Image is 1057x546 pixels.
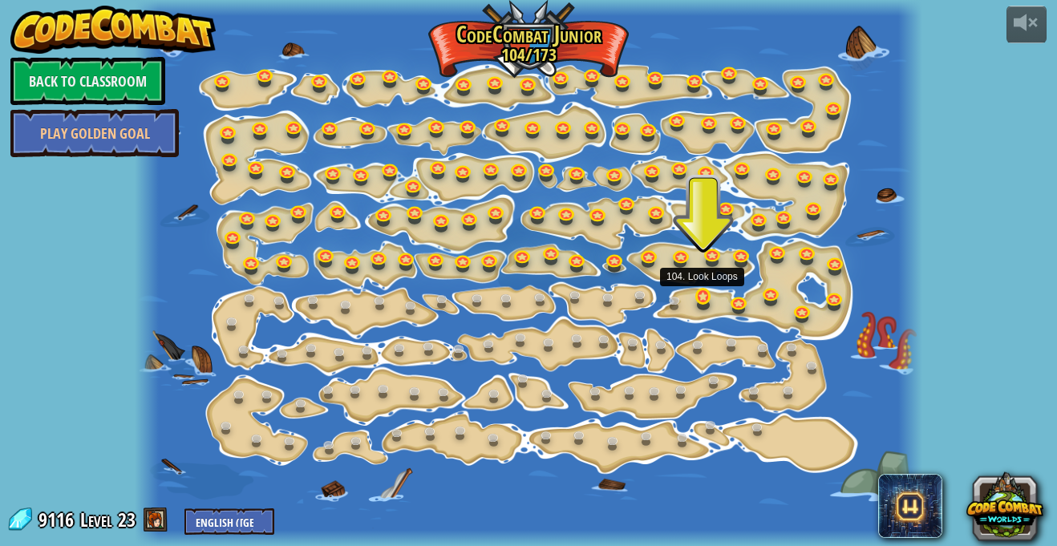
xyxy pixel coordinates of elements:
[118,507,136,532] span: 23
[10,6,216,54] img: CodeCombat - Learn how to code by playing a game
[10,57,165,105] a: Back to Classroom
[1006,6,1047,43] button: Adjust volume
[38,507,79,532] span: 9116
[10,109,179,157] a: Play Golden Goal
[80,507,112,533] span: Level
